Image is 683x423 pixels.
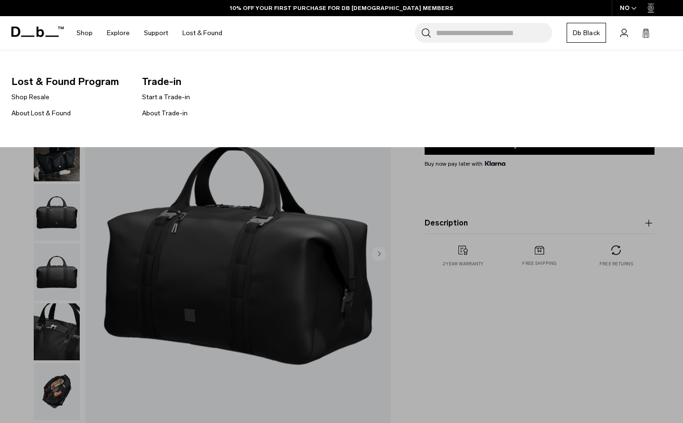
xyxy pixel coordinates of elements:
a: About Lost & Found [11,108,71,118]
a: About Trade-in [142,108,188,118]
a: 10% OFF YOUR FIRST PURCHASE FOR DB [DEMOGRAPHIC_DATA] MEMBERS [230,4,453,12]
a: Support [144,16,168,50]
a: Explore [107,16,130,50]
span: Trade-in [142,74,257,89]
span: Lost & Found Program [11,74,127,89]
a: Start a Trade-in [142,92,190,102]
a: Lost & Found [182,16,222,50]
nav: Main Navigation [69,16,229,50]
a: Shop Resale [11,92,49,102]
a: Shop [76,16,93,50]
a: Db Black [567,23,606,43]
